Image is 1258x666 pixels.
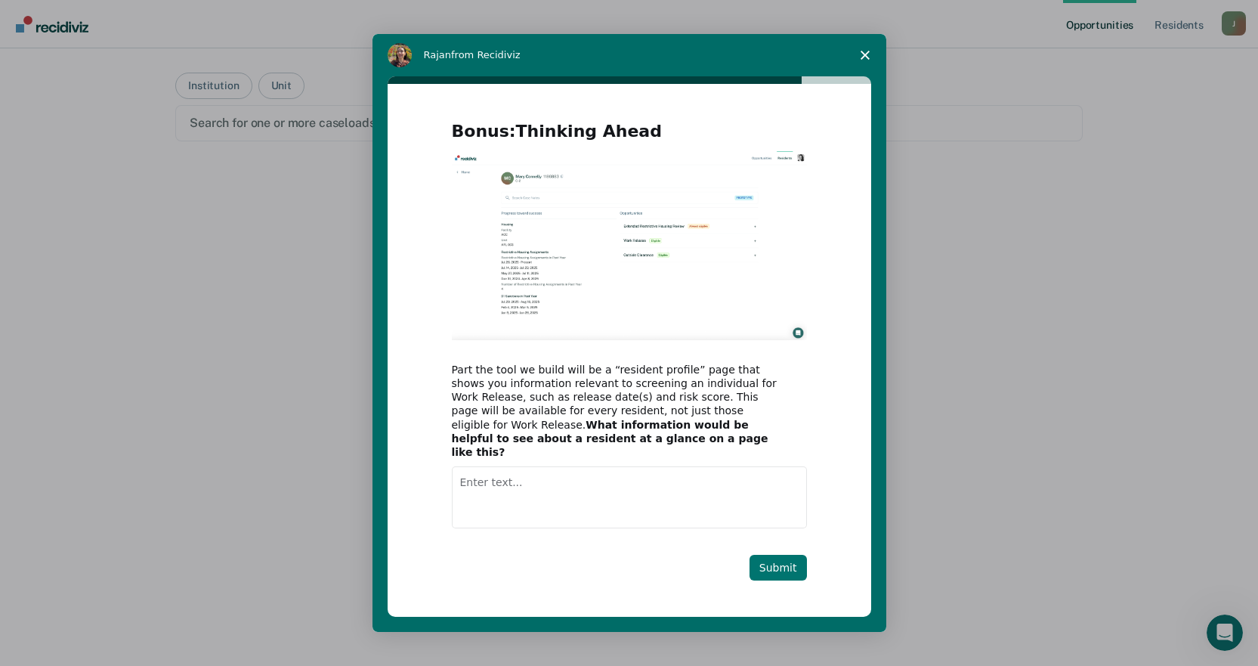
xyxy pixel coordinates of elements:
[452,419,768,458] b: What information would be helpful to see about a resident at a glance on a page like this?
[516,122,662,141] b: Thinking Ahead
[750,555,807,581] button: Submit
[388,43,412,67] img: Profile image for Rajan
[424,49,452,60] span: Rajan
[452,363,784,459] div: Part the tool we build will be a “resident profile” page that shows you information relevant to s...
[451,49,521,60] span: from Recidiviz
[452,120,807,151] h2: Bonus:
[452,466,807,528] textarea: Enter text...
[844,34,886,76] span: Close survey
